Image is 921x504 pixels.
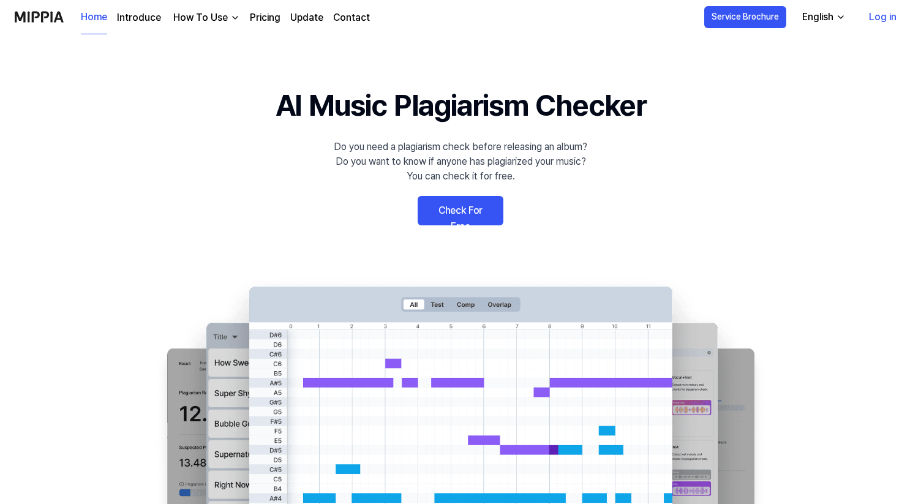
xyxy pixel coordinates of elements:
[117,10,161,25] a: Introduce
[800,10,836,24] div: English
[171,10,240,25] button: How To Use
[171,10,230,25] div: How To Use
[704,6,786,28] button: Service Brochure
[81,1,107,34] a: Home
[230,13,240,23] img: down
[792,5,853,29] button: English
[276,83,646,127] h1: AI Music Plagiarism Checker
[334,140,587,184] div: Do you need a plagiarism check before releasing an album? Do you want to know if anyone has plagi...
[333,10,370,25] a: Contact
[250,10,280,25] a: Pricing
[290,10,323,25] a: Update
[418,196,503,225] a: Check For Free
